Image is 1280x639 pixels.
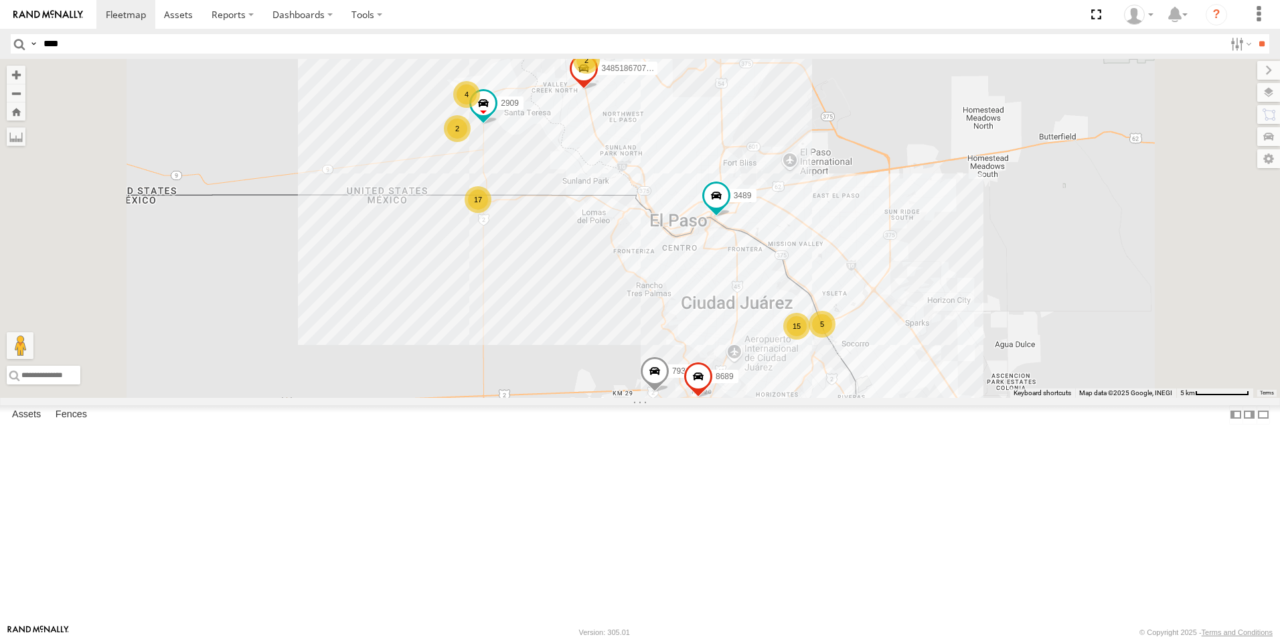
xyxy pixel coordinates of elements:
a: Terms [1260,390,1274,396]
div: 4 [453,81,480,108]
label: Dock Summary Table to the Right [1243,405,1256,425]
button: Drag Pegman onto the map to open Street View [7,332,33,359]
label: Measure [7,127,25,146]
label: Search Query [28,34,39,54]
button: Zoom Home [7,102,25,121]
a: Visit our Website [7,626,69,639]
span: 2909 [501,99,519,109]
label: Fences [49,405,94,424]
div: foxconn f [1119,5,1158,25]
span: Map data ©2025 Google, INEGI [1079,389,1172,397]
div: 2 [444,115,471,142]
button: Map Scale: 5 km per 77 pixels [1176,388,1253,398]
span: 8689 [716,372,734,381]
span: 5 km [1180,389,1195,397]
label: Hide Summary Table [1257,405,1270,425]
div: 15 [783,313,810,340]
div: 5 [809,311,835,338]
label: Assets [5,405,48,424]
div: 17 [465,186,491,213]
div: Version: 305.01 [579,628,630,636]
i: ? [1206,4,1227,25]
label: Map Settings [1257,149,1280,168]
span: 3489 [734,191,752,200]
label: Search Filter Options [1225,34,1254,54]
button: Zoom in [7,66,25,84]
span: 7937 [672,367,690,376]
div: © Copyright 2025 - [1139,628,1273,636]
a: Terms and Conditions [1202,628,1273,636]
button: Zoom out [7,84,25,102]
button: Keyboard shortcuts [1014,388,1071,398]
span: 3485186707B8 [601,64,655,73]
div: 2 [573,47,600,74]
label: Dock Summary Table to the Left [1229,405,1243,425]
img: rand-logo.svg [13,10,83,19]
